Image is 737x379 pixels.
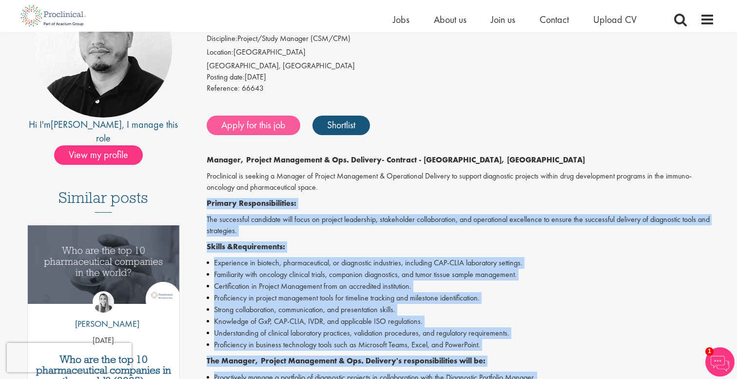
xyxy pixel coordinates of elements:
li: [GEOGRAPHIC_DATA] [207,47,715,60]
span: 66643 [242,83,264,93]
h3: Similar posts [58,189,148,213]
strong: - Contract - [GEOGRAPHIC_DATA], [GEOGRAPHIC_DATA] [382,155,585,165]
label: Reference: [207,83,240,94]
div: Hi I'm , I manage this role [22,118,185,145]
a: Contact [540,13,569,26]
a: Upload CV [593,13,637,26]
p: The successful candidate will focus on project leadership, stakeholder collaboration, and operati... [207,214,715,237]
a: Link to a post [28,225,179,312]
li: Proficiency in project management tools for timeline tracking and milestone identification. [207,292,715,304]
div: [GEOGRAPHIC_DATA], [GEOGRAPHIC_DATA] [207,60,715,72]
p: Proclinical is seeking a Manager of Project Management & Operational Delivery to support diagnost... [207,171,715,193]
li: Strong collaboration, communication, and presentation skills. [207,304,715,316]
a: Hannah Burke [PERSON_NAME] [68,291,139,335]
a: View my profile [54,147,153,160]
a: Shortlist [312,116,370,135]
span: Posting date: [207,72,245,82]
img: Hannah Burke [93,291,114,313]
img: Top 10 pharmaceutical companies in the world 2025 [28,225,179,304]
span: 1 [705,347,714,356]
a: About us [434,13,466,26]
li: Proficiency in business technology tools such as Microsoft Teams, Excel, and PowerPoint. [207,339,715,351]
img: Chatbot [705,347,735,377]
strong: The Manager, Project Management & Ops. Delivery's responsibilities will be: [207,356,485,366]
strong: Primary Responsibilities: [207,198,296,208]
li: Familiarity with oncology clinical trials, companion diagnostics, and tumor tissue sample managem... [207,269,715,280]
a: Join us [491,13,515,26]
a: Jobs [393,13,409,26]
li: Certification in Project Management from an accredited institution. [207,280,715,292]
p: [DATE] [28,335,179,346]
p: [PERSON_NAME] [68,318,139,330]
a: Apply for this job [207,116,300,135]
a: [PERSON_NAME] [51,118,122,131]
strong: Manager, Project Management & Ops. Delivery [207,155,382,165]
iframe: reCAPTCHA [7,343,132,372]
strong: Skills & [207,241,233,252]
strong: Requirements: [233,241,285,252]
li: Project/Study Manager (CSM/CPM) [207,33,715,47]
span: View my profile [54,145,143,165]
li: Experience in biotech, pharmaceutical, or diagnostic industries, including CAP-CLIA laboratory se... [207,257,715,269]
li: Understanding of clinical laboratory practices, validation procedures, and regulatory requirements. [207,327,715,339]
label: Location: [207,47,233,58]
div: [DATE] [207,72,715,83]
li: Knowledge of GxP, CAP-CLIA, IVDR, and applicable ISO regulations. [207,316,715,327]
label: Discipline: [207,33,237,44]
